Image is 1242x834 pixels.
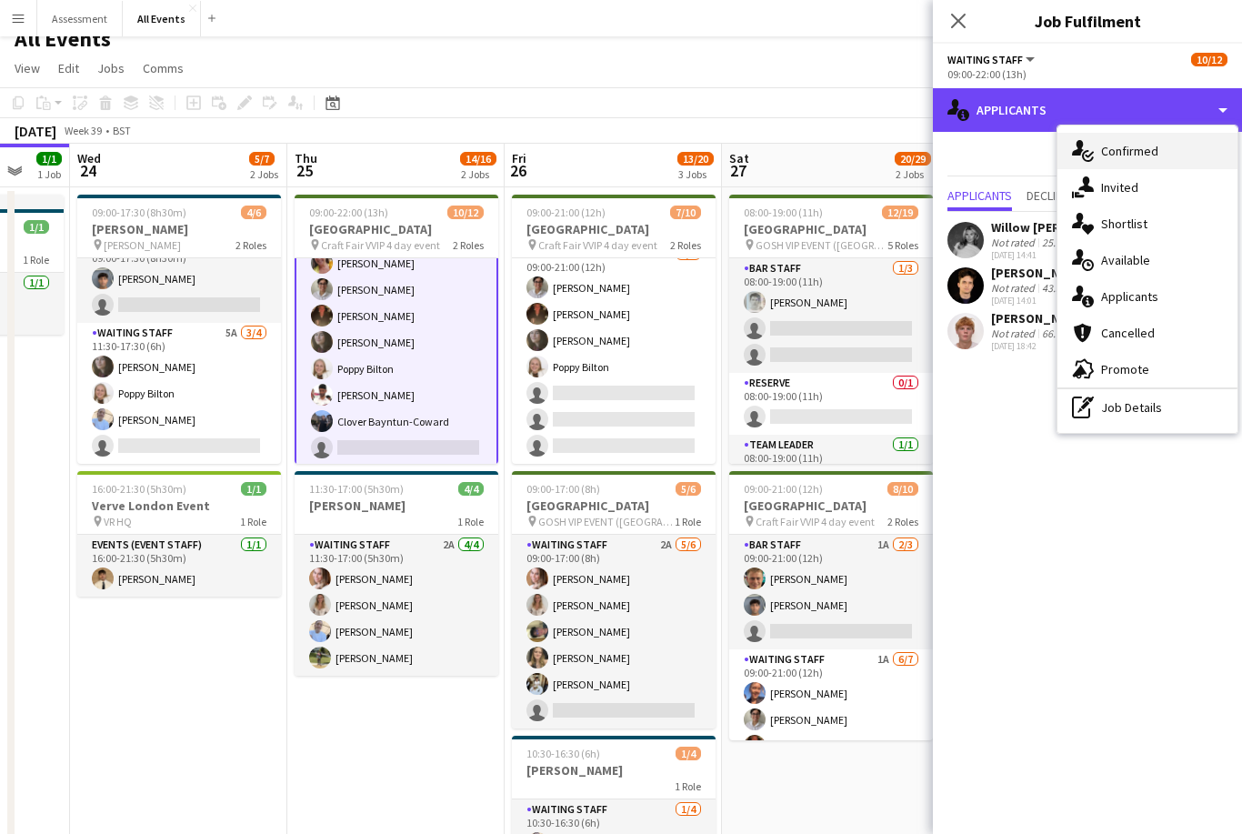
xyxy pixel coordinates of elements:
[295,535,498,676] app-card-role: Waiting Staff2A4/411:30-17:00 (5h30m)[PERSON_NAME][PERSON_NAME][PERSON_NAME][PERSON_NAME]
[933,9,1242,33] h3: Job Fulfilment
[538,238,657,252] span: Craft Fair VVIP 4 day event
[729,258,933,373] app-card-role: Bar Staff1/308:00-19:00 (11h)[PERSON_NAME]
[882,206,918,219] span: 12/19
[991,281,1038,295] div: Not rated
[23,253,49,266] span: 1 Role
[677,152,714,166] span: 13/20
[295,471,498,676] app-job-card: 11:30-17:00 (5h30m)4/4[PERSON_NAME]1 RoleWaiting Staff2A4/411:30-17:00 (5h30m)[PERSON_NAME][PERSO...
[991,249,1129,261] div: [DATE] 14:41
[512,150,526,166] span: Fri
[729,195,933,464] div: 08:00-19:00 (11h)12/19[GEOGRAPHIC_DATA] GOSH VIP EVENT ([GEOGRAPHIC_DATA][PERSON_NAME])5 RolesBar...
[97,60,125,76] span: Jobs
[295,497,498,514] h3: [PERSON_NAME]
[75,160,101,181] span: 24
[309,482,404,496] span: 11:30-17:00 (5h30m)
[295,217,498,467] app-card-role: Waiting Staff4A7/809:00-22:00 (13h)[PERSON_NAME][PERSON_NAME][PERSON_NAME][PERSON_NAME]Poppy Bilt...
[295,150,317,166] span: Thu
[896,167,930,181] div: 2 Jobs
[538,515,675,528] span: GOSH VIP EVENT ([GEOGRAPHIC_DATA][PERSON_NAME])
[90,56,132,80] a: Jobs
[947,53,1037,66] button: Waiting Staff
[744,206,823,219] span: 08:00-19:00 (11h)
[512,535,716,728] app-card-role: Waiting Staff2A5/609:00-17:00 (8h)[PERSON_NAME][PERSON_NAME][PERSON_NAME][PERSON_NAME][PERSON_NAME]
[241,206,266,219] span: 4/6
[15,122,56,140] div: [DATE]
[104,515,132,528] span: VR HQ
[676,482,701,496] span: 5/6
[135,56,191,80] a: Comms
[36,152,62,166] span: 1/1
[447,206,484,219] span: 10/12
[453,238,484,252] span: 2 Roles
[991,236,1038,249] div: Not rated
[729,471,933,740] div: 09:00-21:00 (12h)8/10[GEOGRAPHIC_DATA] Craft Fair VVIP 4 day event2 RolesBar Staff1A2/309:00-21:0...
[15,25,111,53] h1: All Events
[991,219,1129,236] div: Willow [PERSON_NAME]
[729,497,933,514] h3: [GEOGRAPHIC_DATA]
[1101,361,1149,377] span: Promote
[729,221,933,237] h3: [GEOGRAPHIC_DATA]
[729,150,749,166] span: Sat
[77,471,281,597] app-job-card: 16:00-21:30 (5h30m)1/1Verve London Event VR HQ1 RoleEvents (Event Staff)1/116:00-21:30 (5h30m)[PE...
[123,1,201,36] button: All Events
[947,53,1023,66] span: Waiting Staff
[991,340,1087,352] div: [DATE] 18:42
[512,244,716,464] app-card-role: Waiting Staff4/709:00-21:00 (12h)[PERSON_NAME][PERSON_NAME][PERSON_NAME]Poppy Bilton
[458,482,484,496] span: 4/4
[77,150,101,166] span: Wed
[512,195,716,464] app-job-card: 09:00-21:00 (12h)7/10[GEOGRAPHIC_DATA] Craft Fair VVIP 4 day event2 Roles[PERSON_NAME][PERSON_NAM...
[77,323,281,464] app-card-role: Waiting Staff5A3/411:30-17:30 (6h)[PERSON_NAME]Poppy Bilton[PERSON_NAME]
[77,195,281,464] app-job-card: 09:00-17:30 (8h30m)4/6[PERSON_NAME] [PERSON_NAME]2 RolesWaiting Staff3A1/209:00-17:30 (8h30m)[PER...
[1101,325,1155,341] span: Cancelled
[309,206,388,219] span: 09:00-22:00 (13h)
[7,56,47,80] a: View
[295,195,498,464] app-job-card: 09:00-22:00 (13h)10/12[GEOGRAPHIC_DATA] Craft Fair VVIP 4 day event2 Roles Waiting Staff4A7/809:0...
[887,238,918,252] span: 5 Roles
[457,515,484,528] span: 1 Role
[77,235,281,323] app-card-role: Waiting Staff3A1/209:00-17:30 (8h30m)[PERSON_NAME]
[249,152,275,166] span: 5/7
[1101,179,1138,196] span: Invited
[887,515,918,528] span: 2 Roles
[77,535,281,597] app-card-role: Events (Event Staff)1/116:00-21:30 (5h30m)[PERSON_NAME]
[77,221,281,237] h3: [PERSON_NAME]
[991,295,1087,306] div: [DATE] 14:01
[991,327,1038,340] div: Not rated
[58,60,79,76] span: Edit
[250,167,278,181] div: 2 Jobs
[292,160,317,181] span: 25
[895,152,931,166] span: 20/29
[37,167,61,181] div: 1 Job
[1101,216,1147,232] span: Shortlist
[512,471,716,728] app-job-card: 09:00-17:00 (8h)5/6[GEOGRAPHIC_DATA] GOSH VIP EVENT ([GEOGRAPHIC_DATA][PERSON_NAME])1 RoleWaiting...
[676,747,701,760] span: 1/4
[526,747,600,760] span: 10:30-16:30 (6h)
[670,238,701,252] span: 2 Roles
[744,482,823,496] span: 09:00-21:00 (12h)
[143,60,184,76] span: Comms
[509,160,526,181] span: 26
[1101,288,1158,305] span: Applicants
[512,497,716,514] h3: [GEOGRAPHIC_DATA]
[512,762,716,779] h3: [PERSON_NAME]
[1027,189,1077,202] span: Declined
[729,435,933,497] app-card-role: Team Leader1/108:00-19:00 (11h)
[1038,327,1082,340] div: 66.73mi
[235,238,266,252] span: 2 Roles
[512,221,716,237] h3: [GEOGRAPHIC_DATA]
[991,265,1087,281] div: [PERSON_NAME]
[726,160,749,181] span: 27
[526,482,600,496] span: 09:00-17:00 (8h)
[756,238,887,252] span: GOSH VIP EVENT ([GEOGRAPHIC_DATA][PERSON_NAME])
[37,1,123,36] button: Assessment
[947,67,1227,81] div: 09:00-22:00 (13h)
[77,497,281,514] h3: Verve London Event
[92,206,186,219] span: 09:00-17:30 (8h30m)
[1101,143,1158,159] span: Confirmed
[113,124,131,137] div: BST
